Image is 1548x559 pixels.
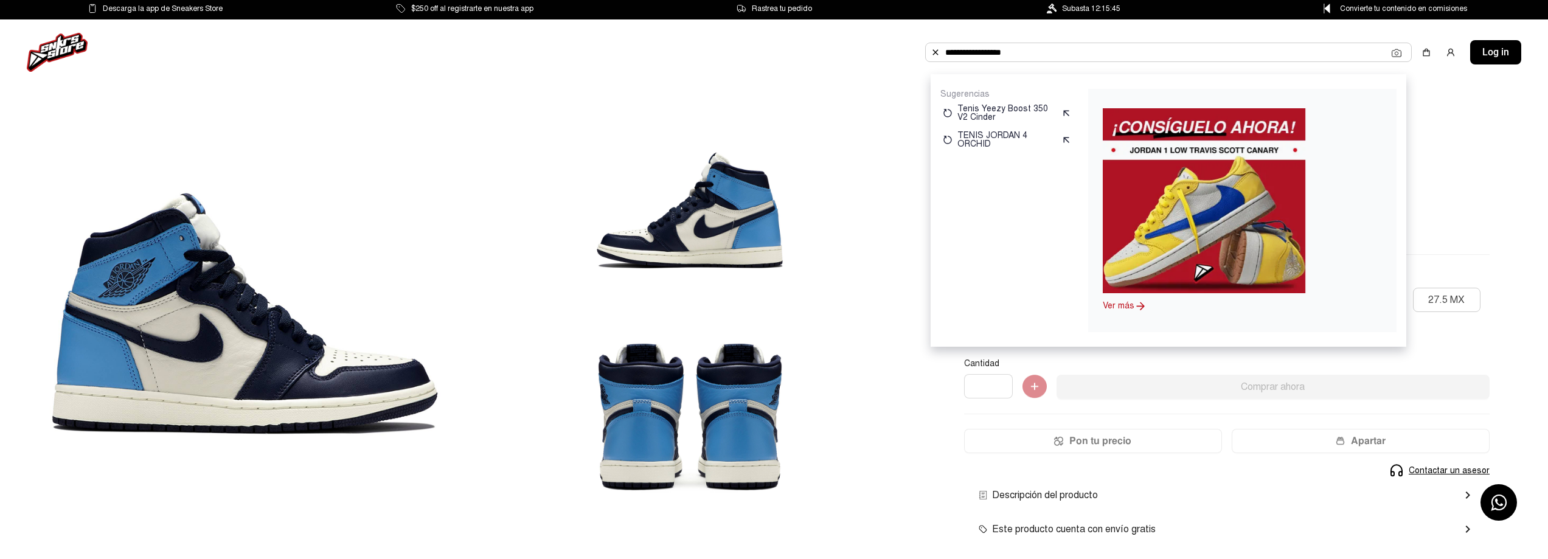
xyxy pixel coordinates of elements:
[979,522,1156,536] span: Este producto cuenta con envío gratis
[1421,47,1431,57] img: shopping
[957,105,1057,122] p: Tenis Yeezy Boost 350 V2 Cinder
[1061,135,1071,145] img: suggest.svg
[103,2,223,15] span: Descarga la app de Sneakers Store
[1057,375,1490,399] button: Comprar ahora
[1232,429,1490,453] button: Apartar
[979,525,987,533] img: envio
[943,108,953,118] img: restart.svg
[1340,2,1467,15] span: Convierte tu contenido en comisiones
[1054,436,1063,446] img: Icon.png
[1392,48,1401,58] img: Cámara
[1460,488,1475,502] mat-icon: chevron_right
[752,2,812,15] span: Rastrea tu pedido
[1319,4,1335,13] img: Control Point Icon
[1413,288,1480,312] button: 27.5 MX
[1022,375,1047,399] img: Agregar al carrito
[931,47,940,57] img: Buscar
[1062,2,1120,15] span: Subasta 12:15:45
[1061,108,1071,118] img: suggest.svg
[27,33,88,72] img: logo
[1103,300,1134,311] a: Ver más
[957,131,1057,148] p: TENIS JORDAN 4 ORCHID
[1446,47,1456,57] img: user
[979,491,987,499] img: envio
[964,358,1490,369] p: Cantidad
[411,2,533,15] span: $250 off al registrarte en nuestra app
[940,89,1074,100] p: Sugerencias
[1336,436,1345,446] img: wallet-05.png
[943,135,953,145] img: restart.svg
[964,429,1222,453] button: Pon tu precio
[1482,45,1509,60] span: Log in
[1460,522,1475,536] mat-icon: chevron_right
[1409,464,1490,477] span: Contactar un asesor
[979,488,1098,502] span: Descripción del producto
